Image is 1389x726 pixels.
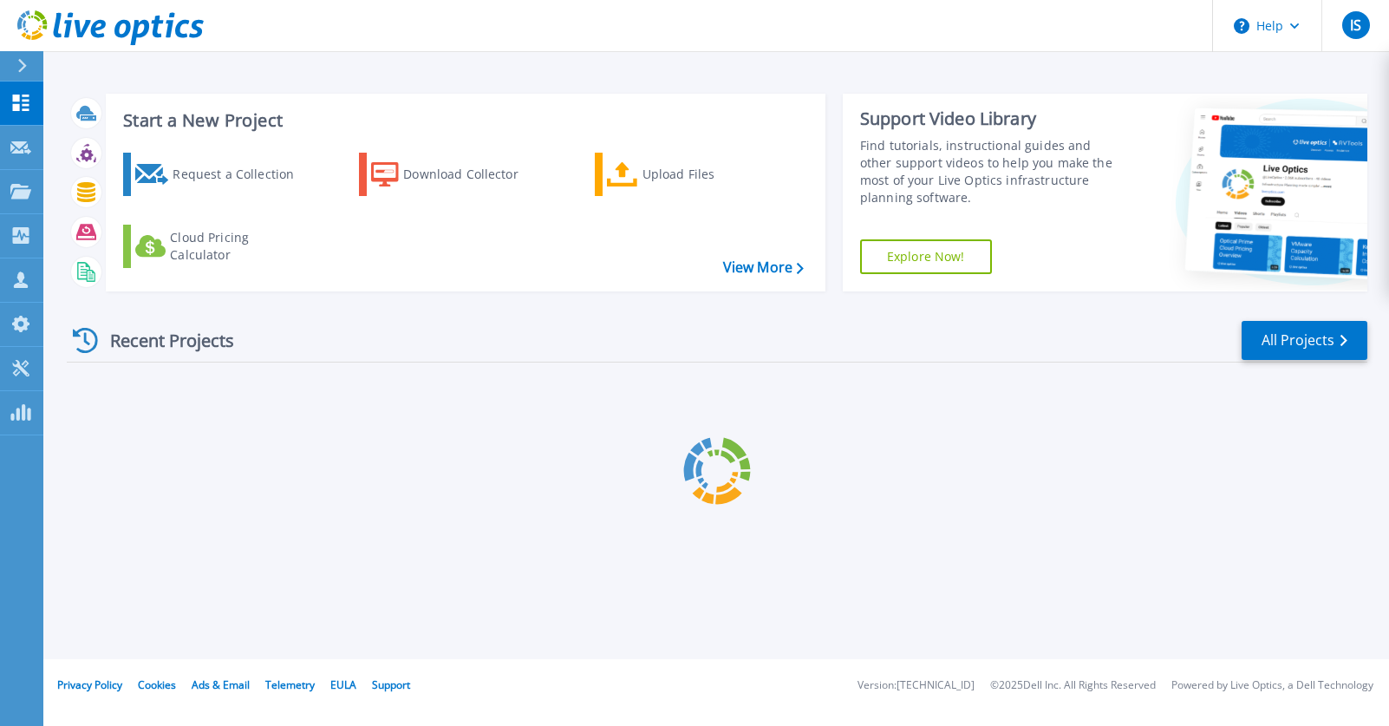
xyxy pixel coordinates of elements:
[170,229,309,264] div: Cloud Pricing Calculator
[67,319,258,362] div: Recent Projects
[372,677,410,692] a: Support
[858,680,975,691] li: Version: [TECHNICAL_ID]
[359,153,552,196] a: Download Collector
[723,259,804,276] a: View More
[330,677,356,692] a: EULA
[595,153,788,196] a: Upload Files
[1171,680,1373,691] li: Powered by Live Optics, a Dell Technology
[642,157,781,192] div: Upload Files
[860,108,1125,130] div: Support Video Library
[403,157,542,192] div: Download Collector
[265,677,315,692] a: Telemetry
[173,157,311,192] div: Request a Collection
[990,680,1156,691] li: © 2025 Dell Inc. All Rights Reserved
[1350,18,1361,32] span: IS
[860,239,992,274] a: Explore Now!
[123,111,803,130] h3: Start a New Project
[57,677,122,692] a: Privacy Policy
[860,137,1125,206] div: Find tutorials, instructional guides and other support videos to help you make the most of your L...
[192,677,250,692] a: Ads & Email
[123,153,316,196] a: Request a Collection
[138,677,176,692] a: Cookies
[1242,321,1367,360] a: All Projects
[123,225,316,268] a: Cloud Pricing Calculator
